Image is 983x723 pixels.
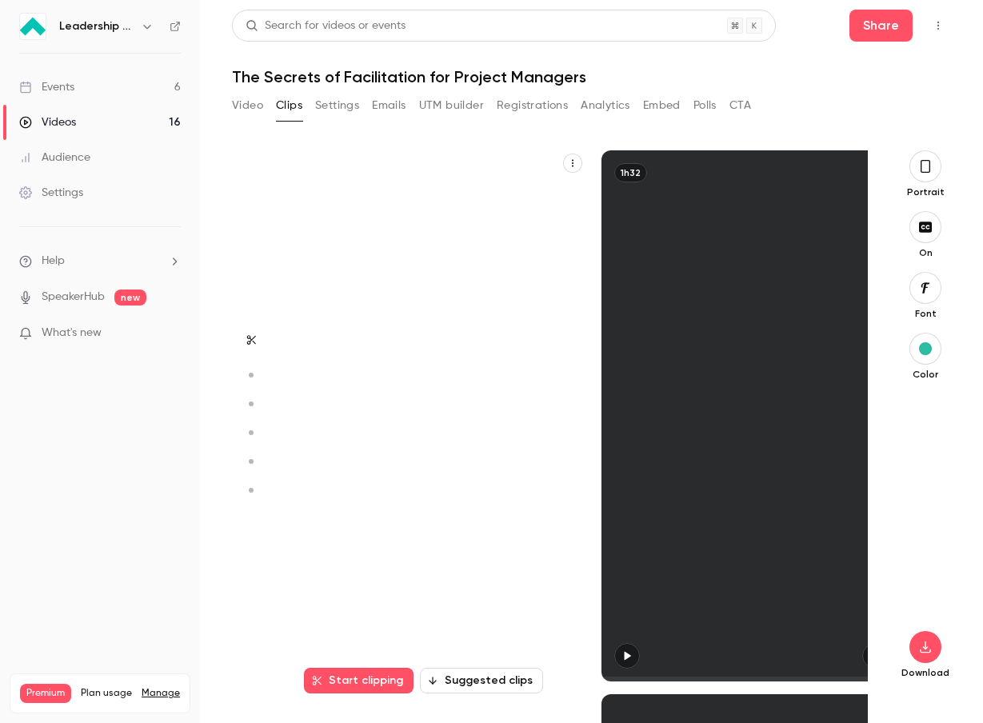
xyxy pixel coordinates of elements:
button: Settings [315,93,359,118]
a: Manage [142,687,180,700]
div: Search for videos or events [246,18,406,34]
p: On [900,246,951,259]
button: Suggested clips [420,668,543,693]
button: Polls [693,93,717,118]
li: help-dropdown-opener [19,253,181,270]
div: Audience [19,150,90,166]
h6: Leadership Strategies - 2025 Webinars [59,18,134,34]
div: Events [19,79,74,95]
button: UTM builder [419,93,484,118]
span: What's new [42,325,102,342]
p: Color [900,368,951,381]
span: new [114,290,146,306]
button: CTA [729,93,751,118]
div: Settings [19,185,83,201]
span: Help [42,253,65,270]
a: SpeakerHub [42,289,105,306]
button: Clips [276,93,302,118]
p: Portrait [900,186,951,198]
button: Video [232,93,263,118]
button: Registrations [497,93,568,118]
button: Top Bar Actions [925,13,951,38]
div: Videos [19,114,76,130]
button: Emails [372,93,406,118]
img: Leadership Strategies - 2025 Webinars [20,14,46,39]
span: Premium [20,684,71,703]
span: Plan usage [81,687,132,700]
button: Share [849,10,913,42]
button: Embed [643,93,681,118]
button: Start clipping [304,668,414,693]
button: Analytics [581,93,630,118]
p: Download [900,666,951,679]
div: 1h32 [614,163,647,182]
p: Font [900,307,951,320]
h1: The Secrets of Facilitation for Project Managers [232,67,951,86]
